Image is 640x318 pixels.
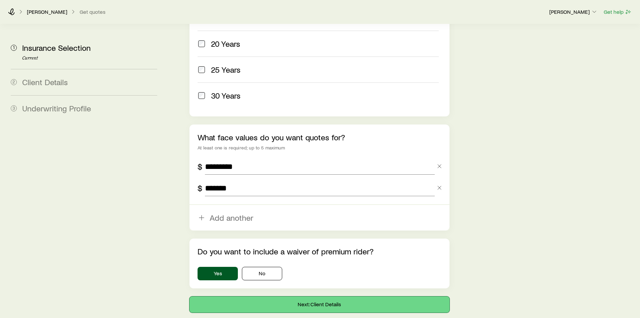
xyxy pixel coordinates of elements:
button: No [242,267,282,280]
p: [PERSON_NAME] [549,8,598,15]
span: 2 [11,79,17,85]
p: [PERSON_NAME] [27,8,67,15]
span: Client Details [22,77,68,87]
span: 3 [11,105,17,111]
input: 30 Years [198,92,205,99]
div: $ [198,183,202,193]
span: Underwriting Profile [22,103,91,113]
div: At least one is required; up to 5 maximum [198,145,441,150]
p: Do you want to include a waiver of premium rider? [198,247,441,256]
input: 20 Years [198,40,205,47]
div: $ [198,162,202,171]
span: 25 Years [211,65,241,74]
span: 1 [11,45,17,51]
p: Current [22,56,157,61]
span: 20 Years [211,39,240,48]
button: Add another [189,205,449,231]
label: What face values do you want quotes for? [198,132,345,142]
input: 25 Years [198,66,205,73]
button: [PERSON_NAME] [549,8,598,16]
button: Next: Client Details [189,296,449,313]
span: Insurance Selection [22,43,91,52]
button: Get quotes [79,9,106,15]
span: 30 Years [211,91,241,100]
button: Yes [198,267,238,280]
button: Get help [603,8,632,16]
